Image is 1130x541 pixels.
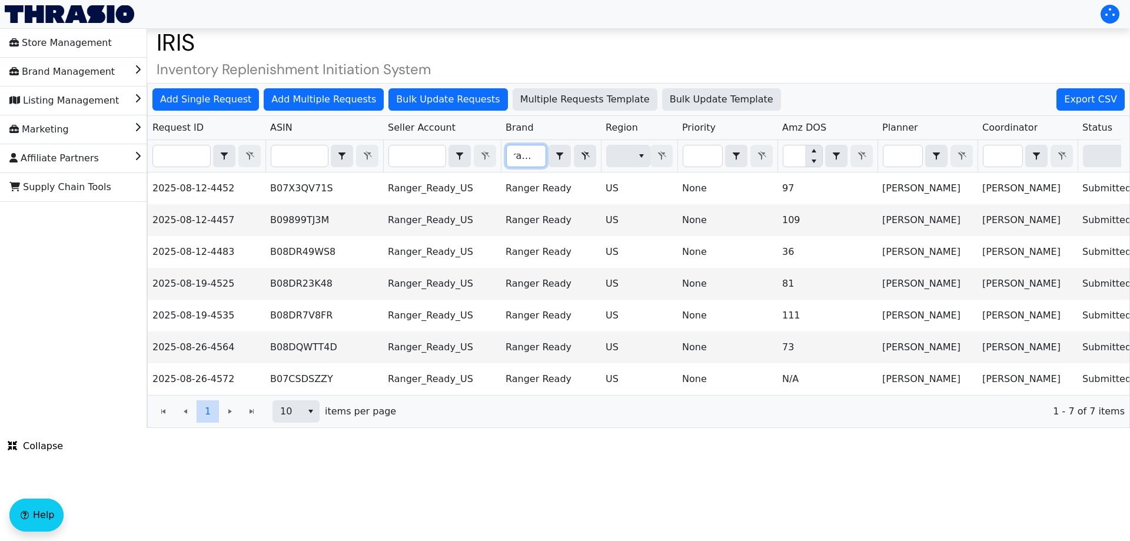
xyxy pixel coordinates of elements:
[148,331,265,363] td: 2025-08-26-4564
[825,145,847,167] span: Choose Operator
[982,121,1038,135] span: Coordinator
[1056,88,1125,111] button: Export CSV
[777,140,878,172] th: Filter
[272,400,320,423] span: Page size
[978,236,1078,268] td: [PERSON_NAME]
[33,508,54,522] span: Help
[878,204,978,236] td: [PERSON_NAME]
[670,92,773,107] span: Bulk Update Template
[677,268,777,300] td: None
[1082,121,1112,135] span: Status
[147,61,1130,78] h4: Inventory Replenishment Initiation System
[302,401,319,422] button: select
[448,145,471,167] span: Choose Operator
[5,5,134,23] img: Thrasio Logo
[677,172,777,204] td: None
[205,404,211,419] span: 1
[383,172,501,204] td: Ranger_Ready_US
[677,140,777,172] th: Filter
[501,204,601,236] td: Ranger Ready
[8,439,63,453] span: Collapse
[601,363,677,395] td: US
[878,300,978,331] td: [PERSON_NAME]
[160,92,251,107] span: Add Single Request
[265,300,383,331] td: B08DR7V8FR
[601,172,677,204] td: US
[383,204,501,236] td: Ranger_Ready_US
[883,145,922,167] input: Filter
[601,204,677,236] td: US
[148,300,265,331] td: 2025-08-19-4535
[501,172,601,204] td: Ranger Ready
[148,236,265,268] td: 2025-08-12-4483
[783,145,805,167] input: Filter
[878,363,978,395] td: [PERSON_NAME]
[725,145,747,167] span: Choose Operator
[878,268,978,300] td: [PERSON_NAME]
[677,204,777,236] td: None
[601,331,677,363] td: US
[152,88,259,111] button: Add Single Request
[978,300,1078,331] td: [PERSON_NAME]
[389,145,446,167] input: Filter
[265,204,383,236] td: B09899TJ3M
[153,145,210,167] input: Filter
[601,300,677,331] td: US
[662,88,781,111] button: Bulk Update Template
[878,331,978,363] td: [PERSON_NAME]
[148,268,265,300] td: 2025-08-19-4525
[501,236,601,268] td: Ranger Ready
[197,400,219,423] button: Page 1
[383,331,501,363] td: Ranger_Ready_US
[148,204,265,236] td: 2025-08-12-4457
[506,121,534,135] span: Brand
[271,145,328,167] input: Filter
[213,145,235,167] span: Choose Operator
[265,268,383,300] td: B08DR23K48
[1026,145,1047,167] button: select
[978,172,1078,204] td: [PERSON_NAME]
[805,145,822,156] button: Increase value
[152,121,204,135] span: Request ID
[978,331,1078,363] td: [PERSON_NAME]
[549,145,571,167] span: Choose Operator
[9,178,111,197] span: Supply Chain Tools
[978,363,1078,395] td: [PERSON_NAME]
[449,145,470,167] button: select
[513,88,657,111] button: Multiple Requests Template
[9,499,64,532] button: Help floatingactionbutton
[777,268,878,300] td: 81
[878,172,978,204] td: [PERSON_NAME]
[383,300,501,331] td: Ranger_Ready_US
[1025,145,1048,167] span: Choose Operator
[501,268,601,300] td: Ranger Ready
[214,145,235,167] button: select
[677,236,777,268] td: None
[925,145,948,167] span: Choose Operator
[978,204,1078,236] td: [PERSON_NAME]
[396,92,500,107] span: Bulk Update Requests
[777,300,878,331] td: 111
[388,121,456,135] span: Seller Account
[331,145,353,167] button: select
[265,172,383,204] td: B07X3QV71S
[926,145,947,167] button: select
[265,363,383,395] td: B07CSDSZZY
[878,140,978,172] th: Filter
[280,404,295,419] span: 10
[574,145,596,167] button: Clear
[878,236,978,268] td: [PERSON_NAME]
[383,236,501,268] td: Ranger_Ready_US
[1064,92,1117,107] span: Export CSV
[601,268,677,300] td: US
[383,363,501,395] td: Ranger_Ready_US
[520,92,650,107] span: Multiple Requests Template
[383,268,501,300] td: Ranger_Ready_US
[331,145,353,167] span: Choose Operator
[677,363,777,395] td: None
[777,236,878,268] td: 36
[507,145,546,167] input: Filter
[383,140,501,172] th: Filter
